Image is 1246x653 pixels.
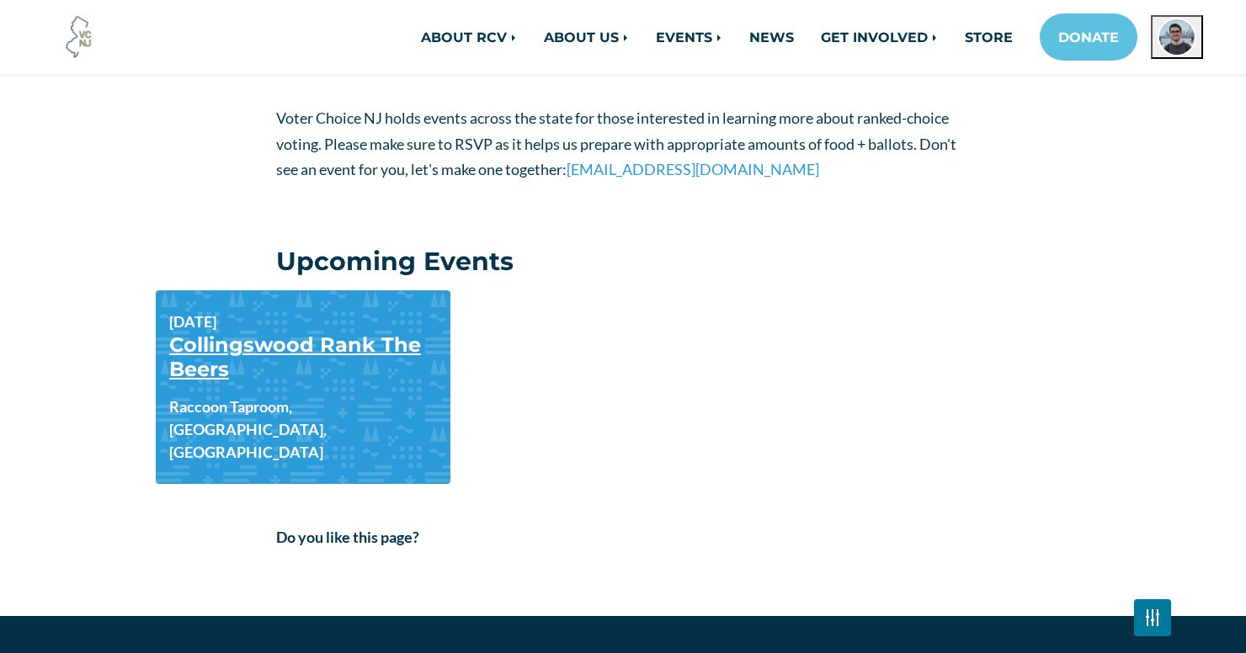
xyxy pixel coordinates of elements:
[567,160,819,178] a: [EMAIL_ADDRESS][DOMAIN_NAME]
[529,553,584,570] iframe: X Post Button
[1158,18,1196,56] img: Jack Cunningham
[276,105,971,183] p: Voter Choice NJ holds events across the state for those interested in learning more about ranked-...
[169,312,216,331] b: [DATE]
[276,559,529,576] iframe: fb:like Facebook Social Plugin
[1151,15,1203,59] button: Open profile menu for Jack Cunningham
[530,20,642,54] a: ABOUT US
[276,528,419,546] strong: Do you like this page?
[56,14,102,60] img: Voter Choice NJ
[736,20,807,54] a: NEWS
[807,20,951,54] a: GET INVOLVED
[276,13,1203,61] nav: Main navigation
[1146,613,1159,621] img: Fader
[169,396,437,464] b: Raccoon Taproom, [GEOGRAPHIC_DATA], [GEOGRAPHIC_DATA]
[1040,13,1137,61] a: DONATE
[169,332,421,381] a: Collingswood Rank The Beers
[642,20,736,54] a: EVENTS
[407,20,530,54] a: ABOUT RCV
[276,247,514,277] h3: Upcoming Events
[951,20,1026,54] a: STORE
